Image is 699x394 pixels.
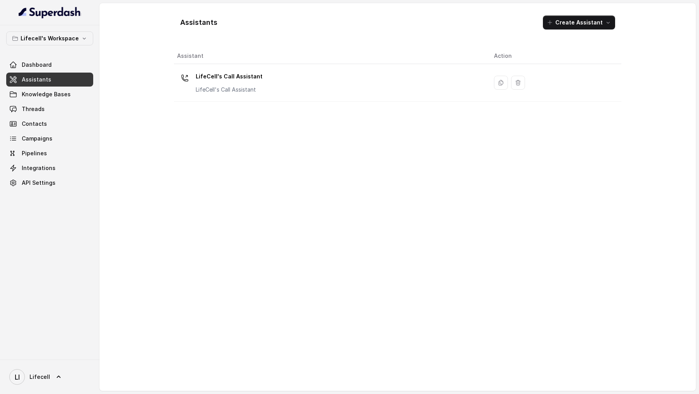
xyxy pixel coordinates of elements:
a: Threads [6,102,93,116]
th: Action [488,48,621,64]
p: LifeCell's Call Assistant [196,86,263,94]
a: Pipelines [6,146,93,160]
a: Dashboard [6,58,93,72]
a: Lifecell [6,366,93,388]
a: Campaigns [6,132,93,146]
a: Assistants [6,73,93,87]
a: Knowledge Bases [6,87,93,101]
a: API Settings [6,176,93,190]
a: Integrations [6,161,93,175]
th: Assistant [174,48,488,64]
img: light.svg [19,6,81,19]
button: Create Assistant [543,16,615,30]
p: LifeCell's Call Assistant [196,70,263,83]
h1: Assistants [180,16,217,29]
p: Lifecell's Workspace [21,34,79,43]
a: Contacts [6,117,93,131]
button: Lifecell's Workspace [6,31,93,45]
